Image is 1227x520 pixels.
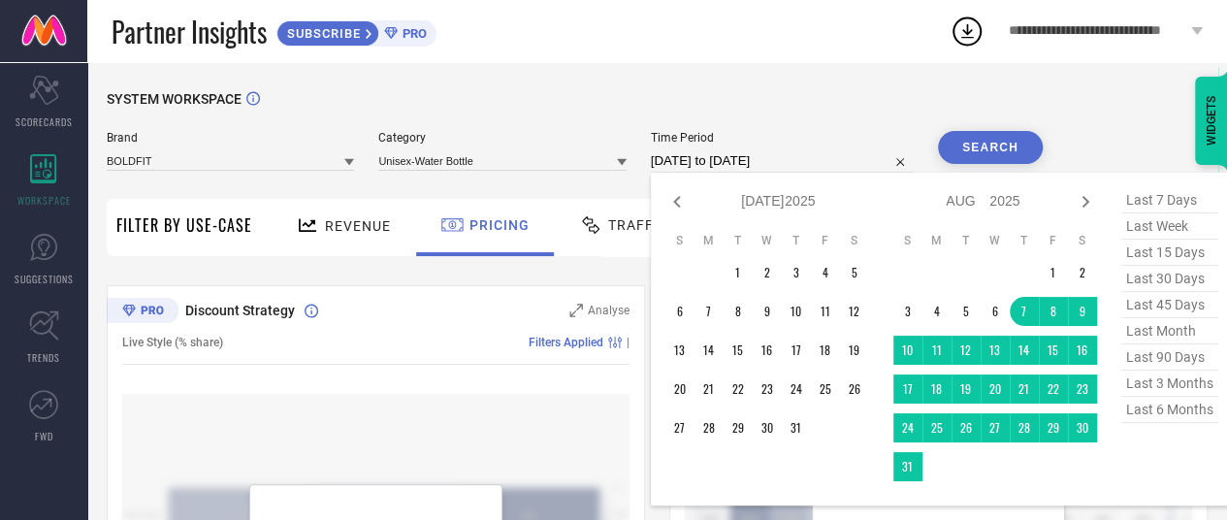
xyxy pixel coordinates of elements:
td: Wed Jul 02 2025 [753,258,782,287]
td: Fri Jul 04 2025 [811,258,840,287]
span: Analyse [588,304,630,317]
td: Sat Aug 30 2025 [1068,413,1097,442]
td: Fri Aug 08 2025 [1039,297,1068,326]
span: SYSTEM WORKSPACE [107,91,242,107]
td: Mon Jul 14 2025 [694,336,724,365]
td: Thu Jul 31 2025 [782,413,811,442]
span: Partner Insights [112,12,267,51]
td: Tue Aug 26 2025 [952,413,981,442]
td: Mon Jul 21 2025 [694,374,724,404]
td: Tue Jul 22 2025 [724,374,753,404]
td: Thu Jul 17 2025 [782,336,811,365]
span: Revenue [325,218,391,234]
div: Open download list [950,14,985,49]
td: Sun Aug 03 2025 [893,297,922,326]
td: Tue Aug 05 2025 [952,297,981,326]
th: Monday [922,233,952,248]
span: Pricing [469,217,530,233]
span: Brand [107,131,354,145]
span: Live Style (% share) [122,336,223,349]
td: Sat Aug 16 2025 [1068,336,1097,365]
td: Sun Aug 24 2025 [893,413,922,442]
td: Wed Jul 16 2025 [753,336,782,365]
th: Friday [811,233,840,248]
span: last 45 days [1121,292,1218,318]
td: Sun Aug 31 2025 [893,452,922,481]
td: Mon Aug 04 2025 [922,297,952,326]
td: Wed Jul 09 2025 [753,297,782,326]
td: Sat Aug 02 2025 [1068,258,1097,287]
td: Sat Jul 19 2025 [840,336,869,365]
a: SUBSCRIBEPRO [276,16,436,47]
div: Previous month [665,190,689,213]
td: Wed Aug 27 2025 [981,413,1010,442]
th: Monday [694,233,724,248]
span: last 7 days [1121,187,1218,213]
th: Saturday [1068,233,1097,248]
td: Fri Jul 18 2025 [811,336,840,365]
td: Fri Aug 22 2025 [1039,374,1068,404]
span: last month [1121,318,1218,344]
td: Sun Jul 06 2025 [665,297,694,326]
span: Time Period [651,131,914,145]
th: Sunday [665,233,694,248]
td: Tue Jul 08 2025 [724,297,753,326]
td: Thu Jul 03 2025 [782,258,811,287]
td: Sun Jul 27 2025 [665,413,694,442]
td: Sat Aug 23 2025 [1068,374,1097,404]
td: Sat Jul 12 2025 [840,297,869,326]
span: Filters Applied [529,336,603,349]
th: Thursday [1010,233,1039,248]
input: Select time period [651,149,914,173]
td: Wed Aug 13 2025 [981,336,1010,365]
td: Tue Jul 01 2025 [724,258,753,287]
td: Fri Aug 15 2025 [1039,336,1068,365]
td: Tue Aug 19 2025 [952,374,981,404]
td: Sat Jul 05 2025 [840,258,869,287]
td: Sun Aug 17 2025 [893,374,922,404]
svg: Zoom [569,304,583,317]
td: Wed Aug 20 2025 [981,374,1010,404]
th: Saturday [840,233,869,248]
th: Friday [1039,233,1068,248]
td: Mon Aug 18 2025 [922,374,952,404]
th: Thursday [782,233,811,248]
span: Traffic [608,217,668,233]
td: Sat Jul 26 2025 [840,374,869,404]
td: Thu Jul 24 2025 [782,374,811,404]
td: Sat Aug 09 2025 [1068,297,1097,326]
td: Wed Jul 30 2025 [753,413,782,442]
td: Thu Aug 14 2025 [1010,336,1039,365]
td: Thu Jul 10 2025 [782,297,811,326]
td: Fri Jul 25 2025 [811,374,840,404]
span: | [627,336,630,349]
th: Wednesday [753,233,782,248]
td: Fri Jul 11 2025 [811,297,840,326]
span: last week [1121,213,1218,240]
td: Thu Aug 28 2025 [1010,413,1039,442]
td: Mon Jul 28 2025 [694,413,724,442]
th: Wednesday [981,233,1010,248]
td: Fri Aug 01 2025 [1039,258,1068,287]
th: Sunday [893,233,922,248]
span: last 15 days [1121,240,1218,266]
div: Premium [107,298,178,327]
span: last 90 days [1121,344,1218,371]
span: last 30 days [1121,266,1218,292]
span: Category [378,131,626,145]
span: PRO [398,26,427,41]
td: Wed Jul 23 2025 [753,374,782,404]
span: SUBSCRIBE [277,26,366,41]
div: Next month [1074,190,1097,213]
td: Sun Aug 10 2025 [893,336,922,365]
span: TRENDS [27,350,60,365]
td: Mon Jul 07 2025 [694,297,724,326]
td: Wed Aug 06 2025 [981,297,1010,326]
span: Discount Strategy [185,303,295,318]
td: Thu Aug 07 2025 [1010,297,1039,326]
span: SUGGESTIONS [15,272,74,286]
span: last 6 months [1121,397,1218,423]
span: last 3 months [1121,371,1218,397]
td: Sun Jul 13 2025 [665,336,694,365]
td: Sun Jul 20 2025 [665,374,694,404]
